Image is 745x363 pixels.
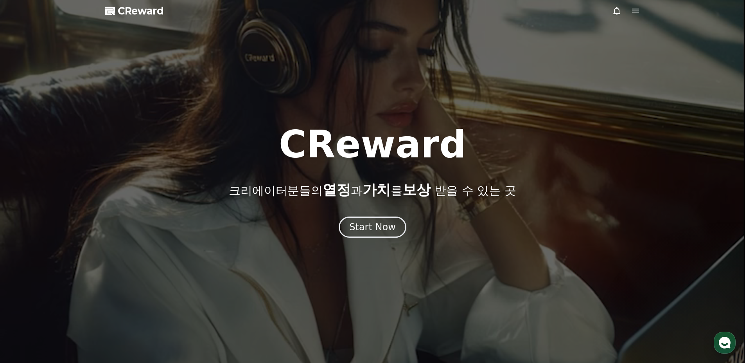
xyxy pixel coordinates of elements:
[118,5,164,17] span: CReward
[339,224,406,232] a: Start Now
[323,182,351,198] span: 열정
[349,221,396,233] div: Start Now
[279,126,466,163] h1: CReward
[339,217,406,238] button: Start Now
[402,182,431,198] span: 보상
[363,182,391,198] span: 가치
[229,182,516,198] p: 크리에이터분들의 과 를 받을 수 있는 곳
[105,5,164,17] a: CReward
